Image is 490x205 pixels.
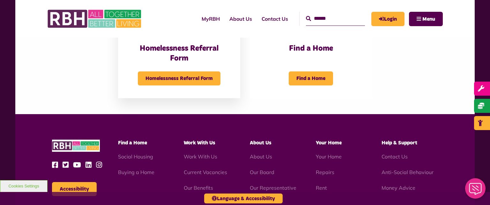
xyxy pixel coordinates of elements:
img: RBH [47,6,143,31]
h3: Find a Home [263,44,359,54]
a: MyRBH [371,12,405,26]
a: Rent [316,185,327,191]
a: Our Board [250,169,274,175]
a: Our Benefits [184,185,213,191]
a: About Us [225,10,257,27]
a: Our Representative Body [250,185,296,199]
a: Contact Us [382,153,408,160]
button: Navigation [409,12,443,26]
span: Homelessness Referral Form [138,71,220,85]
a: Buying a Home [118,169,154,175]
a: Money Advice [382,185,415,191]
h3: Homelessness Referral Form [131,44,227,63]
a: About Us [250,153,272,160]
span: Menu [422,17,435,22]
span: Find a Home [289,71,333,85]
a: Anti-Social Behaviour [382,169,434,175]
a: Social Housing [118,153,153,160]
span: Work With Us [184,140,215,145]
a: Repairs [316,169,334,175]
iframe: Netcall Web Assistant for live chat [461,176,490,205]
a: Current Vacancies [184,169,227,175]
img: RBH [52,140,100,152]
span: Your Home [316,140,342,145]
a: Your Home [316,153,342,160]
button: Language & Accessibility [204,194,283,203]
button: Accessibility [52,182,97,196]
a: Work With Us [184,153,217,160]
a: MyRBH [197,10,225,27]
span: Find a Home [118,140,147,145]
span: Help & Support [382,140,417,145]
a: Contact Us [257,10,293,27]
span: About Us [250,140,271,145]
